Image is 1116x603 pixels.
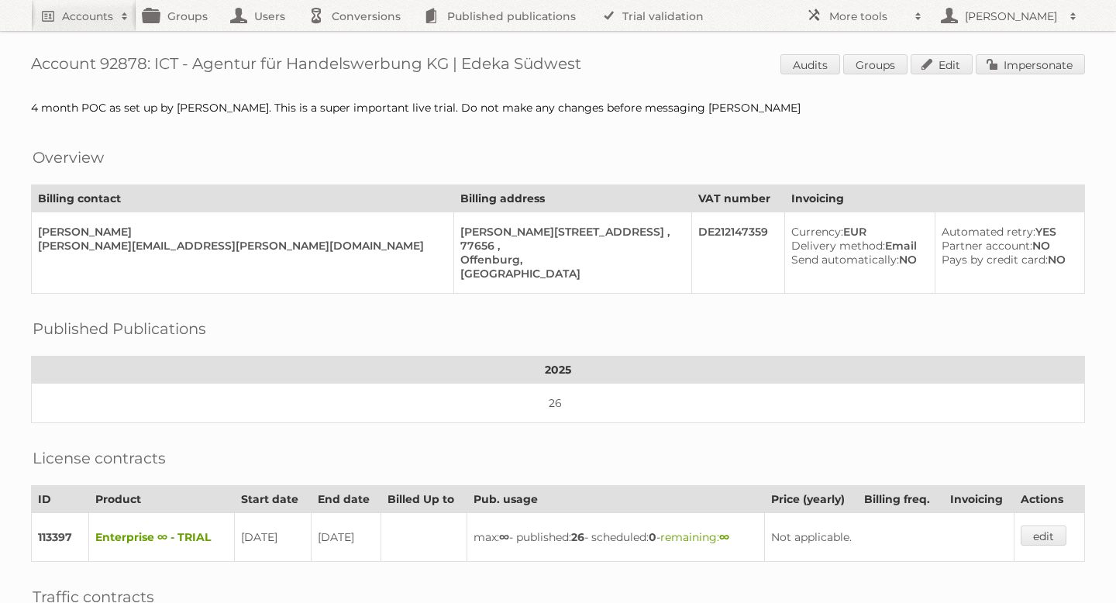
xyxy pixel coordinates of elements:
div: [PERSON_NAME] [38,225,441,239]
div: Offenburg, [460,253,679,267]
h2: License contracts [33,446,166,470]
div: NO [942,253,1072,267]
div: EUR [791,225,923,239]
strong: 0 [649,530,656,544]
span: Partner account: [942,239,1032,253]
th: Start date [235,486,311,513]
div: NO [942,239,1072,253]
th: Product [89,486,235,513]
th: VAT number [691,185,784,212]
div: YES [942,225,1072,239]
span: Automated retry: [942,225,1035,239]
a: Impersonate [976,54,1085,74]
th: 2025 [32,357,1085,384]
a: edit [1021,525,1066,546]
td: max: - published: - scheduled: - [467,513,764,562]
div: [PERSON_NAME][STREET_ADDRESS] , [460,225,679,239]
span: Currency: [791,225,843,239]
span: Send automatically: [791,253,899,267]
td: DE212147359 [691,212,784,294]
th: End date [311,486,381,513]
a: Audits [780,54,840,74]
h1: Account 92878: ICT - Agentur für Handelswerbung KG | Edeka Südwest [31,54,1085,78]
strong: ∞ [719,530,729,544]
th: ID [32,486,89,513]
td: [DATE] [235,513,311,562]
span: Pays by credit card: [942,253,1048,267]
div: NO [791,253,923,267]
th: Invoicing [943,486,1014,513]
div: [PERSON_NAME][EMAIL_ADDRESS][PERSON_NAME][DOMAIN_NAME] [38,239,441,253]
th: Billing freq. [858,486,943,513]
span: Delivery method: [791,239,885,253]
td: 113397 [32,513,89,562]
td: [DATE] [311,513,381,562]
h2: Overview [33,146,104,169]
a: Groups [843,54,908,74]
td: Enterprise ∞ - TRIAL [89,513,235,562]
th: Price (yearly) [764,486,858,513]
h2: More tools [829,9,907,24]
div: [GEOGRAPHIC_DATA] [460,267,679,281]
th: Billing address [453,185,691,212]
h2: Published Publications [33,317,206,340]
th: Pub. usage [467,486,764,513]
th: Billing contact [32,185,454,212]
h2: [PERSON_NAME] [961,9,1062,24]
strong: 26 [571,530,584,544]
div: 4 month POC as set up by [PERSON_NAME]. This is a super important live trial. Do not make any cha... [31,101,1085,115]
th: Invoicing [784,185,1084,212]
strong: ∞ [499,530,509,544]
th: Billed Up to [381,486,467,513]
h2: Accounts [62,9,113,24]
span: remaining: [660,530,729,544]
a: Edit [911,54,973,74]
td: 26 [32,384,1085,423]
div: 77656 , [460,239,679,253]
td: Not applicable. [764,513,1014,562]
div: Email [791,239,923,253]
th: Actions [1014,486,1085,513]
